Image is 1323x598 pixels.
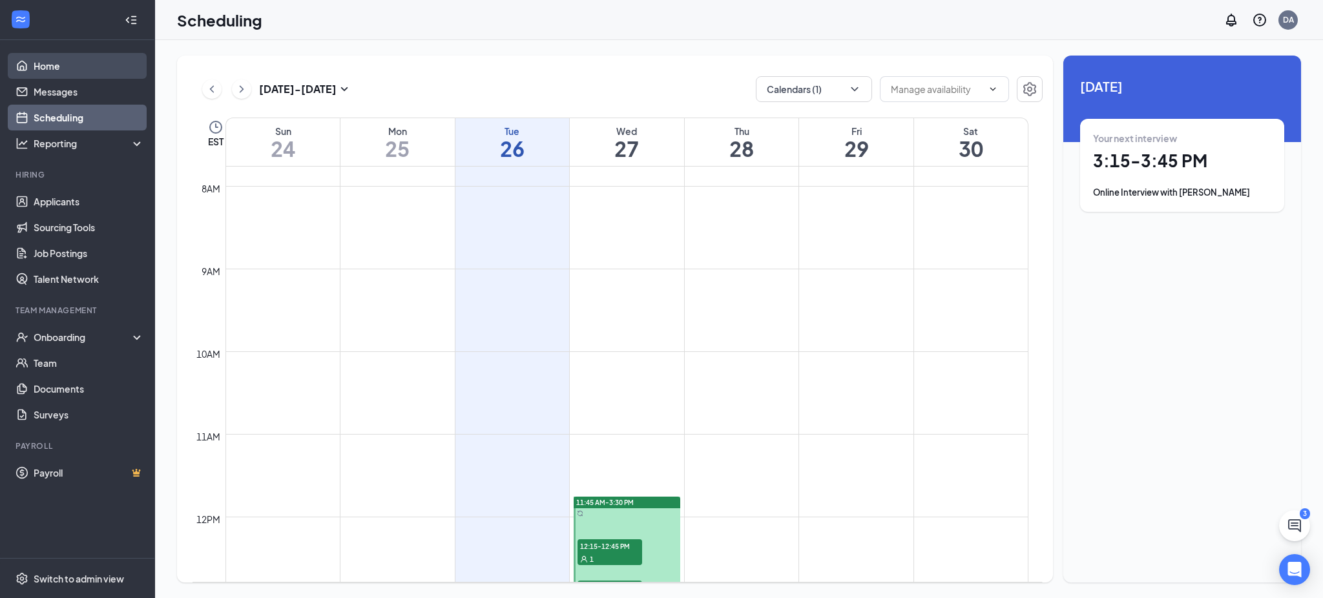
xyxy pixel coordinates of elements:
div: Onboarding [34,331,133,344]
h1: 24 [226,138,340,160]
a: PayrollCrown [34,460,144,486]
div: Open Intercom Messenger [1279,554,1310,585]
svg: Analysis [16,137,28,150]
div: Thu [685,125,799,138]
h1: 25 [340,138,455,160]
h1: 30 [914,138,1028,160]
svg: Notifications [1224,12,1239,28]
a: August 25, 2025 [340,118,455,166]
a: Messages [34,79,144,105]
a: August 29, 2025 [799,118,913,166]
span: 11:45 AM-3:30 PM [576,498,634,507]
svg: ChevronDown [848,83,861,96]
svg: User [580,555,588,563]
h1: 29 [799,138,913,160]
button: ChatActive [1279,510,1310,541]
span: [DATE] [1080,76,1284,96]
div: Sat [914,125,1028,138]
a: Sourcing Tools [34,214,144,240]
div: 12pm [194,512,223,526]
div: Tue [455,125,570,138]
a: August 30, 2025 [914,118,1028,166]
div: Hiring [16,169,141,180]
h1: Scheduling [177,9,262,31]
button: ChevronLeft [202,79,222,99]
div: 10am [194,347,223,361]
a: Talent Network [34,266,144,292]
svg: UserCheck [16,331,28,344]
div: Payroll [16,440,141,451]
h3: [DATE] - [DATE] [259,82,337,96]
a: Scheduling [34,105,144,130]
svg: ChevronDown [988,84,998,94]
button: Settings [1017,76,1043,102]
div: Reporting [34,137,145,150]
span: EST [208,135,224,148]
svg: Settings [1022,81,1037,97]
h1: 28 [685,138,799,160]
a: August 26, 2025 [455,118,570,166]
svg: Settings [16,572,28,585]
a: August 24, 2025 [226,118,340,166]
span: 12:45-1:15 PM [578,581,642,593]
a: Documents [34,376,144,402]
div: 9am [199,264,223,278]
svg: SmallChevronDown [337,81,352,97]
div: Team Management [16,305,141,316]
a: Team [34,350,144,376]
a: Applicants [34,189,144,214]
svg: Clock [208,119,224,135]
div: 8am [199,181,223,196]
svg: Sync [577,510,583,517]
button: ChevronRight [232,79,251,99]
svg: Collapse [125,14,138,26]
h1: 27 [570,138,684,160]
svg: ChatActive [1287,518,1302,533]
div: Your next interview [1093,132,1271,145]
span: 12:15-12:45 PM [578,539,642,552]
a: August 27, 2025 [570,118,684,166]
div: Mon [340,125,455,138]
div: 3 [1300,508,1310,519]
svg: ChevronLeft [205,81,218,97]
h1: 26 [455,138,570,160]
span: 1 [590,555,594,564]
div: Fri [799,125,913,138]
a: Surveys [34,402,144,428]
a: Job Postings [34,240,144,266]
a: August 28, 2025 [685,118,799,166]
div: Online Interview with [PERSON_NAME] [1093,186,1271,199]
a: Home [34,53,144,79]
input: Manage availability [891,82,983,96]
div: Sun [226,125,340,138]
button: Calendars (1)ChevronDown [756,76,872,102]
div: 11am [194,429,223,444]
h1: 3:15 - 3:45 PM [1093,150,1271,172]
svg: ChevronRight [235,81,248,97]
div: Switch to admin view [34,572,124,585]
div: Wed [570,125,684,138]
svg: WorkstreamLogo [14,13,27,26]
svg: QuestionInfo [1252,12,1267,28]
div: DA [1283,14,1294,25]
